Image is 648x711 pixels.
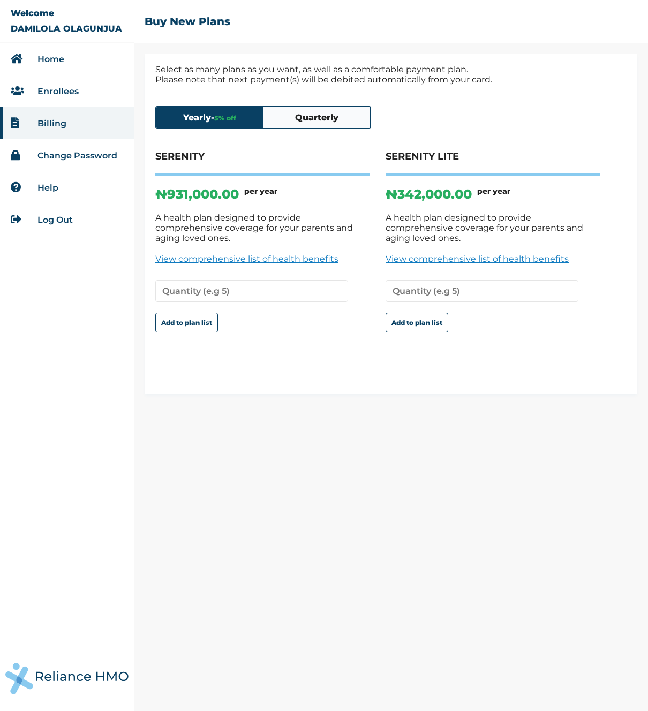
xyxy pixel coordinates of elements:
[37,54,64,64] a: Home
[155,280,348,302] input: Quantity (e.g 5)
[5,663,129,694] img: RelianceHMO's Logo
[156,107,263,128] button: Yearly-5% off
[11,24,122,34] p: DAMILOLA OLAGUNJUA
[155,213,370,243] p: A health plan designed to provide comprehensive coverage for your parents and aging loved ones.
[386,213,600,243] p: A health plan designed to provide comprehensive coverage for your parents and aging loved ones.
[386,186,472,202] p: ₦ 342,000.00
[155,64,627,85] p: Select as many plans as you want, as well as a comfortable payment plan. Please note that next pa...
[386,280,578,302] input: Quantity (e.g 5)
[37,215,73,225] a: Log Out
[37,118,66,128] a: Billing
[386,150,600,176] h4: SERENITY LITE
[155,150,370,176] h4: SERENITY
[37,150,117,161] a: Change Password
[214,114,236,122] span: 5 % off
[37,183,58,193] a: Help
[386,313,448,332] button: Add to plan list
[477,186,510,202] h6: per year
[244,186,277,202] h6: per year
[155,254,370,264] a: View comprehensive list of health benefits
[155,186,239,202] p: ₦ 931,000.00
[155,313,218,332] button: Add to plan list
[263,107,371,128] button: Quarterly
[145,15,230,28] h2: Buy New Plans
[11,8,54,18] p: Welcome
[386,254,600,264] a: View comprehensive list of health benefits
[37,86,79,96] a: Enrollees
